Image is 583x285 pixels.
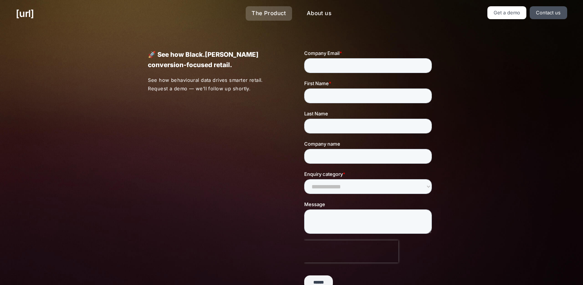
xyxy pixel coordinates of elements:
a: The Product [246,6,292,21]
a: Get a demo [487,6,527,19]
p: See how behavioural data drives smarter retail. Request a demo — we’ll follow up shortly. [148,76,279,93]
a: Contact us [530,6,567,19]
a: [URL] [16,6,34,21]
a: About us [301,6,337,21]
p: 🚀 See how Black.[PERSON_NAME] conversion-focused retail. [148,49,278,70]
